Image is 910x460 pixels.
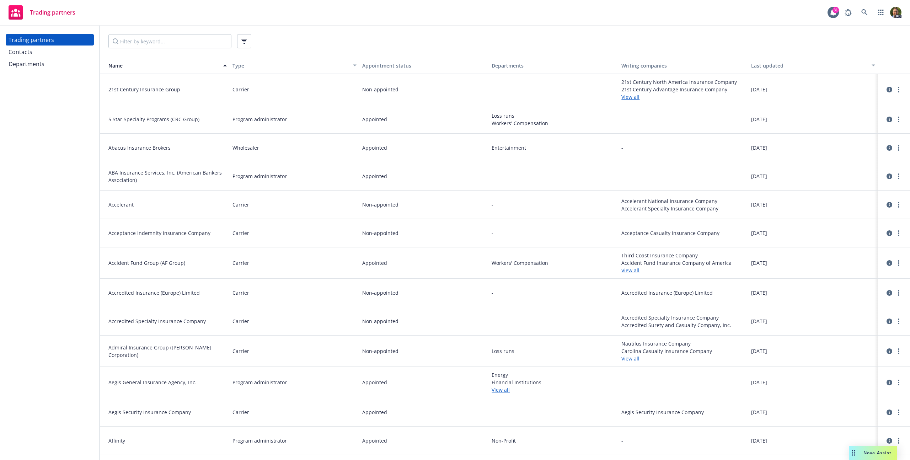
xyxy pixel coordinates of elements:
[885,347,894,355] a: circleInformation
[232,259,249,267] span: Carrier
[492,408,493,416] span: -
[103,62,219,69] div: Name
[751,437,767,444] span: [DATE]
[751,201,767,208] span: [DATE]
[751,379,767,386] span: [DATE]
[492,259,616,267] span: Workers' Compensation
[621,289,745,296] span: Accredited Insurance (Europe) Limited
[748,57,878,74] button: Last updated
[108,229,227,237] span: Acceptance Indemnity Insurance Company
[751,172,767,180] span: [DATE]
[108,437,227,444] span: Affinity
[751,259,767,267] span: [DATE]
[619,57,748,74] button: Writing companies
[621,321,745,329] span: Accredited Surety and Casualty Company, Inc.
[362,172,387,180] span: Appointed
[108,144,227,151] span: Abacus Insurance Brokers
[362,437,387,444] span: Appointed
[9,34,54,46] div: Trading partners
[492,386,616,394] a: View all
[894,115,903,124] a: more
[108,201,227,208] span: Accelerant
[894,259,903,267] a: more
[751,289,767,296] span: [DATE]
[492,86,493,93] span: -
[362,289,398,296] span: Non-appointed
[894,378,903,387] a: more
[621,93,745,101] a: View all
[232,144,259,151] span: Wholesaler
[492,317,493,325] span: -
[232,62,349,69] div: Type
[885,289,894,297] a: circleInformation
[6,2,78,22] a: Trading partners
[621,116,623,123] span: -
[751,116,767,123] span: [DATE]
[362,229,398,237] span: Non-appointed
[621,267,745,274] a: View all
[621,144,623,151] span: -
[621,86,745,93] span: 21st Century Advantage Insurance Company
[232,408,249,416] span: Carrier
[751,62,867,69] div: Last updated
[9,58,44,70] div: Departments
[108,259,227,267] span: Accident Fund Group (AF Group)
[6,58,94,70] a: Departments
[751,317,767,325] span: [DATE]
[751,144,767,151] span: [DATE]
[362,201,398,208] span: Non-appointed
[108,379,227,386] span: Aegis General Insurance Agency, Inc.
[232,437,287,444] span: Program administrator
[621,347,745,355] span: Carolina Casualty Insurance Company
[362,86,398,93] span: Non-appointed
[108,408,227,416] span: Aegis Security Insurance Company
[108,344,227,359] span: Admiral Insurance Group ([PERSON_NAME] Corporation)
[362,317,398,325] span: Non-appointed
[230,57,359,74] button: Type
[751,229,767,237] span: [DATE]
[362,408,387,416] span: Appointed
[492,289,493,296] span: -
[894,347,903,355] a: more
[232,347,249,355] span: Carrier
[857,5,872,20] a: Search
[232,116,287,123] span: Program administrator
[232,379,287,386] span: Program administrator
[885,172,894,181] a: circleInformation
[885,378,894,387] a: circleInformation
[492,201,493,208] span: -
[108,289,227,296] span: Accredited Insurance (Europe) Limited
[894,172,903,181] a: more
[492,62,616,69] div: Departments
[885,259,894,267] a: circleInformation
[492,347,616,355] span: Loss runs
[621,78,745,86] span: 21st Century North America Insurance Company
[100,57,230,74] button: Name
[30,10,75,15] span: Trading partners
[621,259,745,267] span: Accident Fund Insurance Company of America
[885,317,894,326] a: circleInformation
[621,379,623,386] span: -
[621,252,745,259] span: Third Coast Insurance Company
[885,200,894,209] a: circleInformation
[492,144,616,151] span: Entertainment
[863,450,892,456] span: Nova Assist
[894,85,903,94] a: more
[492,172,493,180] span: -
[849,446,858,460] div: Drag to move
[492,371,616,379] span: Energy
[849,446,897,460] button: Nova Assist
[890,7,901,18] img: photo
[492,119,616,127] span: Workers' Compensation
[621,314,745,321] span: Accredited Specialty Insurance Company
[359,57,489,74] button: Appointment status
[894,408,903,417] a: more
[232,289,249,296] span: Carrier
[621,172,623,180] span: -
[751,347,767,355] span: [DATE]
[841,5,855,20] a: Report a Bug
[894,144,903,152] a: more
[621,437,623,444] span: -
[6,46,94,58] a: Contacts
